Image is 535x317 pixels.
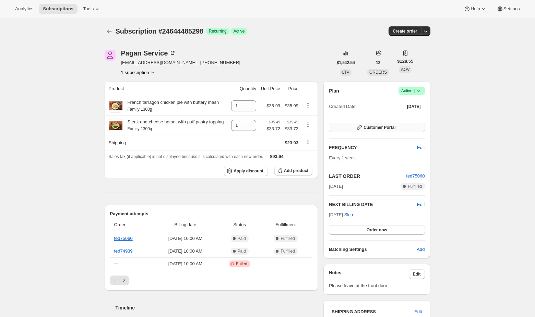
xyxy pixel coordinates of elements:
span: Add product [284,168,308,173]
button: Shipping actions [302,138,313,146]
span: [DATE] [407,104,421,109]
h2: NEXT BILLING DATE [329,201,417,208]
div: Pagan Service [121,50,176,57]
small: $35.49 [269,120,280,124]
span: [DATE] [329,183,343,190]
span: Status [220,221,259,228]
button: $1,542.54 [333,58,359,68]
span: Fulfilled [281,248,295,254]
span: Skip [344,211,353,218]
span: Paid [238,236,246,241]
button: Create order [389,26,421,36]
span: [EMAIL_ADDRESS][DOMAIN_NAME] · [PHONE_NUMBER] [121,59,240,66]
span: --- [114,261,119,266]
button: Add product [274,166,312,175]
button: Edit [413,142,429,153]
h2: Timeline [116,304,318,311]
span: Recurring [209,28,227,34]
div: French tarragon chicken pie with buttery mash [122,99,219,113]
span: $23.93 [285,140,298,145]
th: Unit Price [258,81,282,96]
th: Product [105,81,229,96]
th: Shipping [105,135,229,150]
span: $33.72 [284,125,298,132]
span: Fulfilled [408,184,422,189]
button: Settings [492,4,524,14]
span: Apply discount [234,168,263,174]
span: Add [417,246,425,253]
h2: LAST ORDER [329,173,406,180]
span: [DATE] · 10:00 AM [155,248,216,255]
button: fed75060 [406,173,425,180]
th: Quantity [228,81,258,96]
span: Fulfillment [263,221,308,228]
nav: Pagination [110,276,313,285]
button: [DATE] [403,102,425,111]
span: $93.64 [270,154,284,159]
span: Subscriptions [43,6,73,12]
span: Created Date [329,103,355,110]
h3: Notes [329,269,409,279]
button: Product actions [302,121,313,129]
button: Product actions [302,101,313,109]
h6: Batching Settings [329,246,417,253]
span: Active [234,28,245,34]
button: Help [460,4,491,14]
button: Customer Portal [329,123,425,132]
span: 12 [376,60,380,65]
span: Edit [414,308,422,315]
span: [DATE] · [329,212,353,217]
h2: FREQUENCY [329,144,417,151]
span: Failed [236,261,247,267]
span: | [414,88,415,94]
button: 12 [372,58,384,68]
button: Order now [329,225,425,235]
span: AOV [401,67,409,72]
button: Subscriptions [39,4,78,14]
span: Analytics [15,6,33,12]
h2: Payment attempts [110,210,313,217]
div: Steak and cheese hotpot with puff pastry topping [122,119,224,132]
span: Create order [393,28,417,34]
span: Tools [83,6,94,12]
span: [DATE] · 10:00 AM [155,235,216,242]
a: fed75060 [406,173,425,179]
button: Analytics [11,4,37,14]
span: Customer Portal [364,125,395,130]
button: Skip [340,209,357,220]
h3: SHIPPING ADDRESS [332,308,414,315]
span: Order now [367,227,387,233]
span: $128.55 [397,58,413,65]
h2: Plan [329,87,339,94]
span: Subscription #24644485298 [116,27,203,35]
span: Edit [413,271,421,277]
a: fed75060 [114,236,133,241]
span: Please leave at the front door [329,282,425,289]
button: Add [413,244,429,255]
span: Settings [503,6,520,12]
span: $1,542.54 [337,60,355,65]
span: Fulfilled [281,236,295,241]
small: Family 1300g [128,107,152,112]
a: fed74939 [114,248,133,254]
button: Tools [79,4,105,14]
button: Product actions [121,69,156,76]
span: Pagan Service [105,50,116,61]
button: Edit [409,269,425,279]
small: Family 1300g [128,126,152,131]
th: Price [282,81,300,96]
span: Active [401,87,422,94]
span: Edit [417,144,425,151]
button: Subscriptions [105,26,114,36]
button: Next [119,276,129,285]
small: $35.49 [287,120,298,124]
span: $33.72 [266,125,280,132]
button: Apply discount [224,166,267,176]
button: Edit [417,201,425,208]
th: Order [110,217,153,232]
span: Sales tax (if applicable) is not displayed because it is calculated with each new order. [109,154,263,159]
span: ORDERS [369,70,387,75]
span: Help [471,6,480,12]
span: $35.99 [266,103,280,108]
